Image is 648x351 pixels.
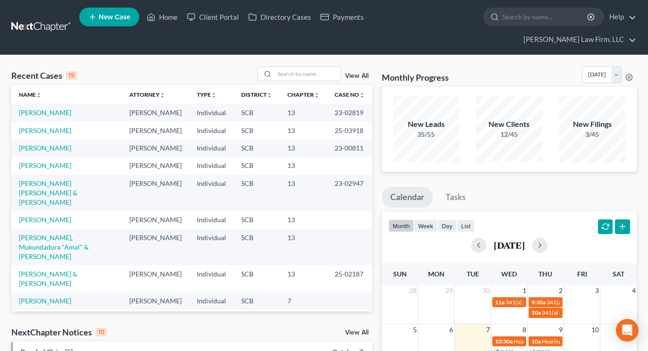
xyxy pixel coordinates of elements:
button: week [414,219,438,232]
span: 11a [495,299,505,306]
div: 10 [96,328,107,336]
span: Mon [428,270,445,278]
span: 1 [522,285,527,296]
td: 13 [280,104,327,121]
span: 9 [558,324,564,335]
span: Tue [467,270,479,278]
div: 35/55 [393,130,459,139]
td: Individual [189,229,234,265]
div: 12/45 [476,130,542,139]
td: [PERSON_NAME] [122,157,189,175]
td: SCB [234,104,280,121]
button: day [438,219,457,232]
td: 23-02947 [327,175,372,211]
td: SCB [234,175,280,211]
td: 25-02187 [327,265,372,292]
span: 28 [408,285,418,296]
a: Nameunfold_more [19,91,42,98]
td: Individual [189,175,234,211]
td: 23-02819 [327,104,372,121]
span: 4 [631,285,637,296]
span: Fri [577,270,587,278]
a: [PERSON_NAME] [19,216,71,224]
td: Individual [189,211,234,228]
span: 341(a) meeting for [PERSON_NAME] [505,299,597,306]
a: Home [142,8,182,25]
td: 25-03918 [327,122,372,139]
span: Sun [393,270,407,278]
div: New Clients [476,119,542,130]
td: [PERSON_NAME] [122,175,189,211]
td: Individual [189,265,234,292]
button: month [388,219,414,232]
td: [PERSON_NAME] [122,229,189,265]
td: 7 [280,310,327,327]
span: 6 [448,324,454,335]
i: unfold_more [314,92,320,98]
td: 13 [280,229,327,265]
div: New Filings [559,119,625,130]
td: 13 [280,211,327,228]
span: Thu [539,270,552,278]
span: 10a [531,338,541,345]
i: unfold_more [359,92,365,98]
div: Recent Cases [11,70,77,81]
input: Search by name... [275,67,341,81]
span: 2 [558,285,564,296]
td: 13 [280,157,327,175]
a: Chapterunfold_more [287,91,320,98]
td: [PERSON_NAME] [122,139,189,157]
a: Help [605,8,636,25]
a: [PERSON_NAME] & [PERSON_NAME] [19,270,77,287]
span: Hearing for La [PERSON_NAME] [542,338,622,345]
h3: Monthly Progress [382,72,449,83]
span: 10a [531,309,541,316]
td: 13 [280,139,327,157]
td: SCB [234,310,280,327]
td: Individual [189,157,234,175]
span: 7 [485,324,491,335]
span: 9:30a [531,299,546,306]
a: Client Portal [182,8,244,25]
span: 30 [481,285,491,296]
a: Tasks [437,187,474,208]
i: unfold_more [267,92,272,98]
td: SCB [234,292,280,310]
span: Sat [613,270,624,278]
a: [PERSON_NAME] Law Firm, LLC [519,31,636,48]
td: SCB [234,265,280,292]
td: [PERSON_NAME] [122,292,189,310]
a: [PERSON_NAME], Mukundadura "Amal" & [PERSON_NAME] [19,234,89,260]
i: unfold_more [36,92,42,98]
div: New Leads [393,119,459,130]
a: Calendar [382,187,433,208]
td: SCB [234,122,280,139]
input: Search by name... [502,8,589,25]
td: [PERSON_NAME] [122,310,189,327]
a: Directory Cases [244,8,316,25]
a: [PERSON_NAME] [19,126,71,134]
td: [PERSON_NAME] [122,211,189,228]
span: New Case [99,14,130,21]
i: unfold_more [211,92,217,98]
a: View All [345,329,369,336]
a: Districtunfold_more [241,91,272,98]
td: [PERSON_NAME] [122,265,189,292]
span: 341(a) meeting for [PERSON_NAME] [547,299,638,306]
td: Individual [189,139,234,157]
td: Individual [189,122,234,139]
td: 7 [280,292,327,310]
a: Typeunfold_more [197,91,217,98]
a: [PERSON_NAME] [19,109,71,117]
td: 13 [280,265,327,292]
a: [PERSON_NAME] [19,161,71,169]
div: Open Intercom Messenger [616,319,639,342]
td: SCB [234,211,280,228]
a: [PERSON_NAME] [19,297,71,305]
td: SCB [234,157,280,175]
td: 24-02704 [327,310,372,327]
h2: [DATE] [494,240,525,250]
a: View All [345,73,369,79]
td: SCB [234,229,280,265]
span: 5 [412,324,418,335]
